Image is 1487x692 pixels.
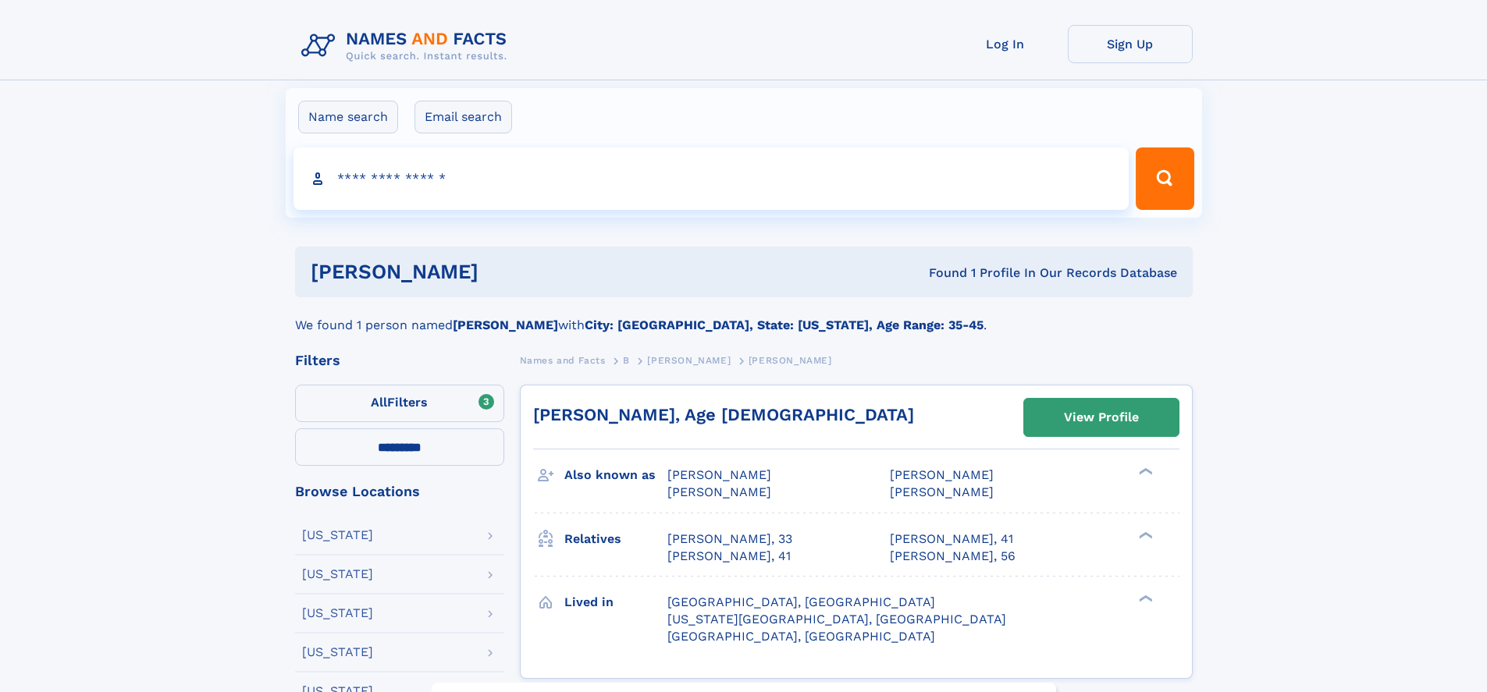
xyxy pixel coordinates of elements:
span: All [371,395,387,410]
div: [US_STATE] [302,646,373,658]
div: ❯ [1135,593,1154,603]
h3: Also known as [564,462,667,488]
span: [PERSON_NAME] [749,355,832,366]
div: Browse Locations [295,484,504,499]
div: ❯ [1135,530,1154,540]
span: [GEOGRAPHIC_DATA], [GEOGRAPHIC_DATA] [667,629,935,644]
div: We found 1 person named with . [295,297,1193,335]
span: [PERSON_NAME] [890,484,994,499]
div: View Profile [1064,399,1139,435]
a: [PERSON_NAME], 33 [667,531,792,548]
a: [PERSON_NAME] [647,350,731,370]
label: Name search [298,101,398,133]
div: [US_STATE] [302,607,373,619]
span: [PERSON_NAME] [667,467,771,482]
a: Names and Facts [520,350,606,370]
img: Logo Names and Facts [295,25,520,67]
div: [US_STATE] [302,568,373,580]
a: Sign Up [1068,25,1193,63]
b: City: [GEOGRAPHIC_DATA], State: [US_STATE], Age Range: 35-45 [585,318,984,332]
a: [PERSON_NAME], 41 [890,531,1013,548]
b: [PERSON_NAME] [453,318,558,332]
a: [PERSON_NAME], 56 [890,548,1016,565]
h1: [PERSON_NAME] [311,262,704,282]
h3: Relatives [564,526,667,552]
button: Search Button [1136,147,1194,210]
span: [PERSON_NAME] [667,484,771,499]
div: Filters [295,353,504,367]
a: Log In [943,25,1068,63]
span: B [623,355,630,366]
div: ❯ [1135,467,1154,477]
label: Email search [414,101,512,133]
div: Found 1 Profile In Our Records Database [703,264,1177,282]
input: search input [293,147,1129,210]
a: View Profile [1024,399,1179,436]
span: [PERSON_NAME] [647,355,731,366]
div: [US_STATE] [302,529,373,541]
a: [PERSON_NAME], Age [DEMOGRAPHIC_DATA] [533,405,914,424]
span: [US_STATE][GEOGRAPHIC_DATA], [GEOGRAPHIC_DATA] [667,612,1006,626]
h3: Lived in [564,589,667,616]
a: [PERSON_NAME], 41 [667,548,791,565]
a: B [623,350,630,370]
span: [GEOGRAPHIC_DATA], [GEOGRAPHIC_DATA] [667,594,935,609]
label: Filters [295,385,504,422]
span: [PERSON_NAME] [890,467,994,482]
